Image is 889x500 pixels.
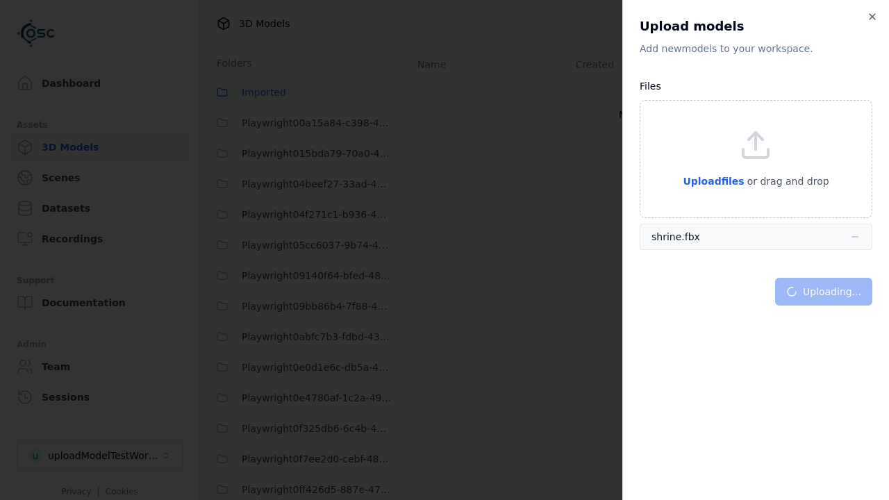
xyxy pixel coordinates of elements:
span: Upload files [683,176,744,187]
p: Add new model s to your workspace. [640,42,872,56]
div: shrine.fbx [651,230,700,244]
p: or drag and drop [745,173,829,190]
h2: Upload models [640,17,872,36]
label: Files [640,81,661,92]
